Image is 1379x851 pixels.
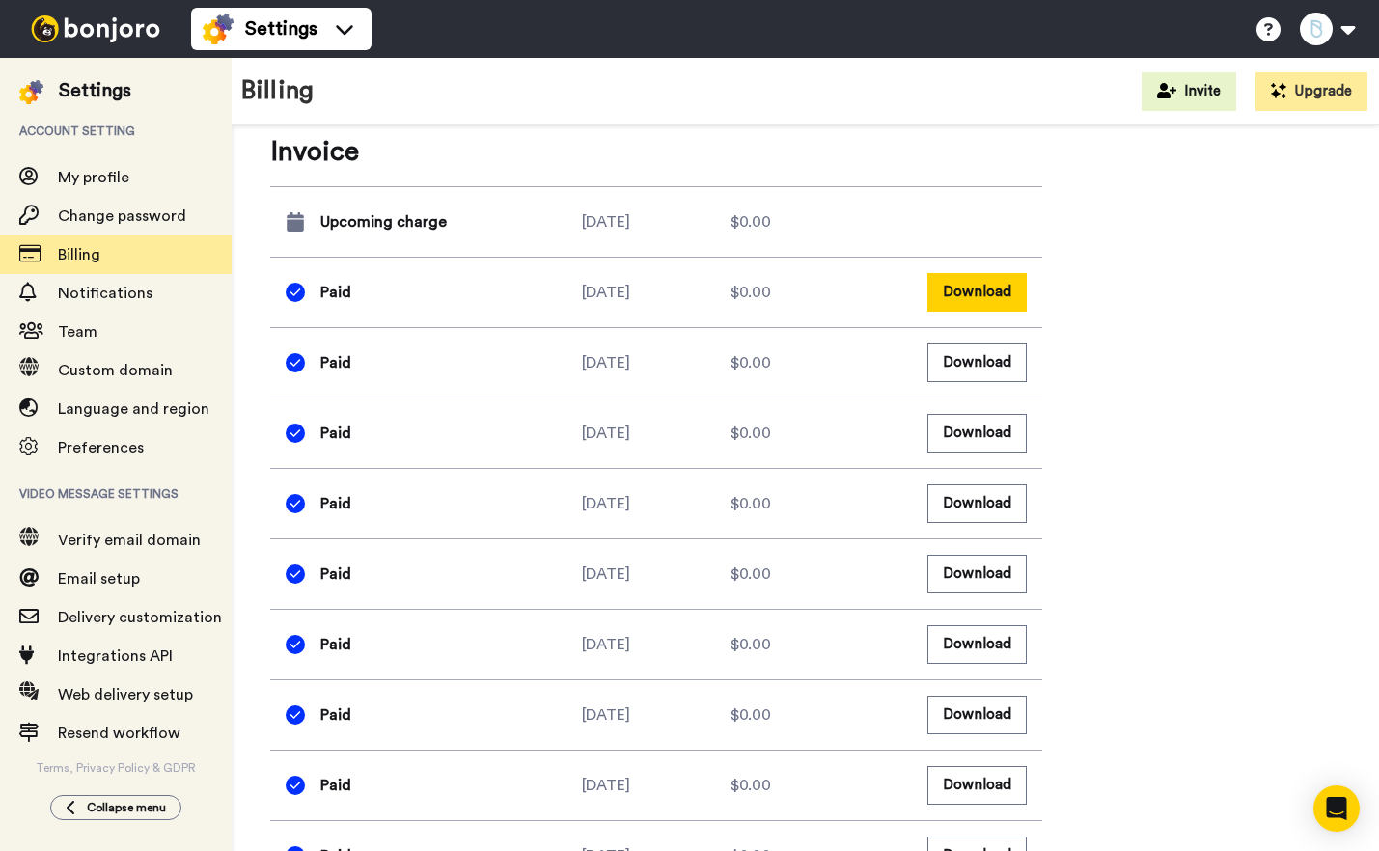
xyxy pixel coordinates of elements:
[58,363,173,378] span: Custom domain
[1255,72,1367,111] button: Upgrade
[582,633,731,656] div: [DATE]
[582,210,731,233] div: [DATE]
[58,726,180,741] span: Resend workflow
[320,210,447,233] span: Upcoming charge
[731,633,771,656] span: $0.00
[245,15,317,42] span: Settings
[23,15,168,42] img: bj-logo-header-white.svg
[927,625,1027,663] button: Download
[58,286,152,301] span: Notifications
[582,492,731,515] div: [DATE]
[320,492,351,515] span: Paid
[582,563,731,586] div: [DATE]
[927,766,1027,804] button: Download
[320,633,351,656] span: Paid
[241,77,314,105] h1: Billing
[582,281,731,304] div: [DATE]
[58,401,209,417] span: Language and region
[1142,72,1236,111] button: Invite
[582,422,731,445] div: [DATE]
[731,210,879,233] div: $0.00
[927,273,1027,311] button: Download
[320,281,351,304] span: Paid
[927,343,1027,381] button: Download
[731,492,771,515] span: $0.00
[58,533,201,548] span: Verify email domain
[58,648,173,664] span: Integrations API
[58,610,222,625] span: Delivery customization
[320,351,351,374] span: Paid
[58,440,144,455] span: Preferences
[203,14,234,44] img: settings-colored.svg
[731,281,771,304] span: $0.00
[582,774,731,797] div: [DATE]
[731,563,771,586] span: $0.00
[58,324,97,340] span: Team
[927,414,1027,452] button: Download
[731,422,771,445] span: $0.00
[58,687,193,702] span: Web delivery setup
[19,80,43,104] img: settings-colored.svg
[927,696,1027,733] button: Download
[270,132,1042,171] span: Invoice
[58,170,129,185] span: My profile
[1313,785,1360,832] div: Open Intercom Messenger
[58,208,186,224] span: Change password
[731,774,771,797] span: $0.00
[582,703,731,727] div: [DATE]
[927,484,1027,522] button: Download
[58,571,140,587] span: Email setup
[320,563,351,586] span: Paid
[320,422,351,445] span: Paid
[320,774,351,797] span: Paid
[58,247,100,262] span: Billing
[582,351,731,374] div: [DATE]
[50,795,181,820] button: Collapse menu
[731,703,771,727] span: $0.00
[927,555,1027,592] button: Download
[320,703,351,727] span: Paid
[59,77,131,104] div: Settings
[87,800,166,815] span: Collapse menu
[731,351,771,374] span: $0.00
